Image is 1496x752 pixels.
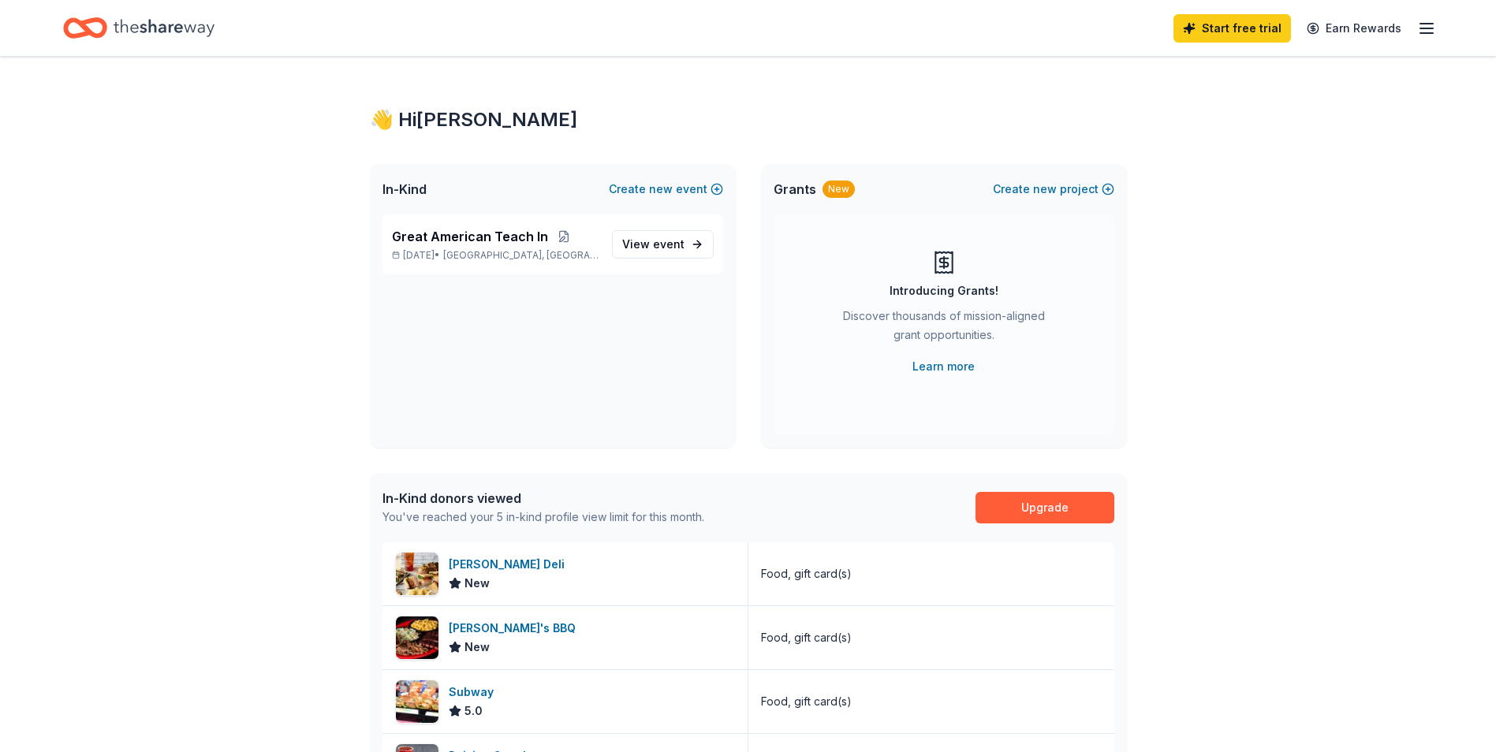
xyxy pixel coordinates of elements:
img: Image for Subway [396,680,438,723]
div: New [823,181,855,198]
img: Image for Sonny's BBQ [396,616,438,659]
button: Createnewevent [609,180,723,199]
span: new [1033,180,1057,199]
span: 5.0 [464,702,483,720]
span: In-Kind [382,180,427,199]
div: Food, gift card(s) [761,564,852,583]
div: Introducing Grants! [890,281,998,300]
a: Home [63,9,215,47]
div: 👋 Hi [PERSON_NAME] [370,107,1127,132]
img: Image for McAlister's Deli [396,553,438,595]
span: View [622,235,685,254]
span: New [464,638,490,657]
button: Createnewproject [993,180,1114,199]
p: [DATE] • [392,249,599,262]
div: [PERSON_NAME]'s BBQ [449,619,582,638]
span: Great American Teach In [392,227,548,246]
div: Food, gift card(s) [761,692,852,711]
div: Food, gift card(s) [761,628,852,647]
span: Grants [774,180,816,199]
div: [PERSON_NAME] Deli [449,555,571,574]
span: [GEOGRAPHIC_DATA], [GEOGRAPHIC_DATA] [443,249,599,262]
span: New [464,574,490,593]
div: In-Kind donors viewed [382,489,704,508]
a: Learn more [912,357,975,376]
div: You've reached your 5 in-kind profile view limit for this month. [382,508,704,527]
span: new [649,180,673,199]
div: Subway [449,683,500,702]
a: Upgrade [976,492,1114,523]
a: Start free trial [1173,14,1291,43]
div: Discover thousands of mission-aligned grant opportunities. [837,307,1051,351]
a: Earn Rewards [1297,14,1411,43]
span: event [653,237,685,251]
a: View event [612,230,714,259]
